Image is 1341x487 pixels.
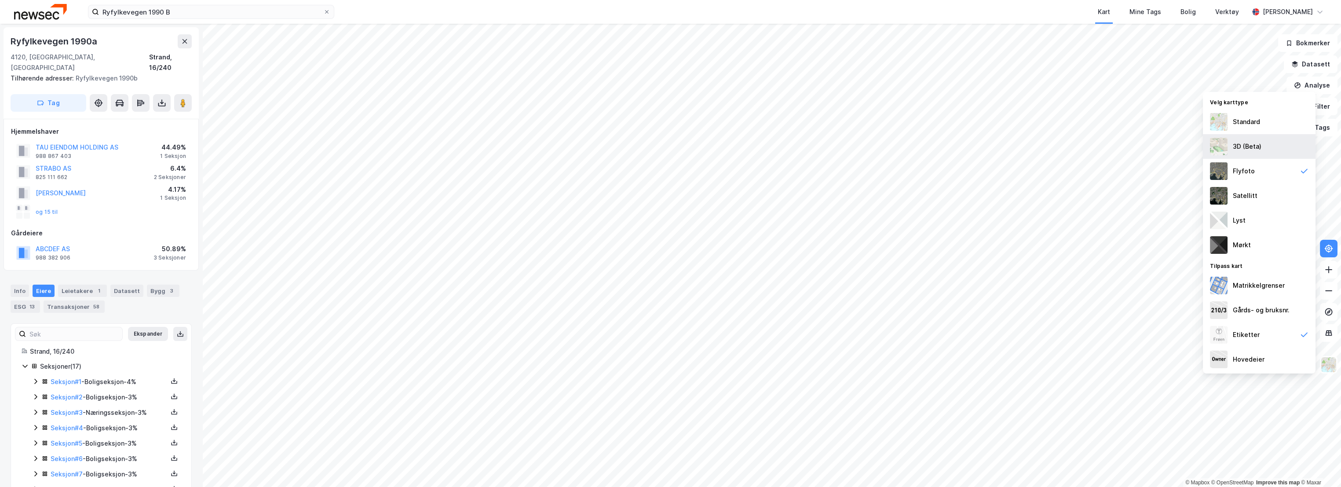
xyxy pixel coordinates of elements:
[1180,7,1196,17] div: Bolig
[91,302,101,311] div: 58
[1210,301,1228,319] img: cadastreKeys.547ab17ec502f5a4ef2b.jpeg
[11,126,191,137] div: Hjemmelshaver
[1185,480,1209,486] a: Mapbox
[11,73,185,84] div: Ryfylkevegen 1990b
[1210,138,1228,155] img: Z
[1210,162,1228,180] img: Z
[51,393,83,401] a: Seksjon#2
[1203,257,1315,273] div: Tilpass kart
[1278,34,1337,52] button: Bokmerker
[1233,354,1264,365] div: Hovedeier
[1233,305,1290,315] div: Gårds- og bruksnr.
[1233,141,1261,152] div: 3D (Beta)
[51,455,83,462] a: Seksjon#6
[1233,240,1251,250] div: Mørkt
[110,285,143,297] div: Datasett
[160,194,186,201] div: 1 Seksjon
[1320,356,1337,373] img: Z
[11,285,29,297] div: Info
[99,5,323,18] input: Søk på adresse, matrikkel, gårdeiere, leietakere eller personer
[1129,7,1161,17] div: Mine Tags
[1297,445,1341,487] iframe: Chat Widget
[14,4,67,19] img: newsec-logo.f6e21ccffca1b3a03d2d.png
[51,377,168,387] div: - Boligseksjon - 4%
[154,174,186,181] div: 2 Seksjoner
[167,286,176,295] div: 3
[1233,215,1246,226] div: Lyst
[11,228,191,238] div: Gårdeiere
[51,469,168,480] div: - Boligseksjon - 3%
[1210,277,1228,294] img: cadastreBorders.cfe08de4b5ddd52a10de.jpeg
[51,439,82,447] a: Seksjon#5
[154,163,186,174] div: 6.4%
[30,346,181,357] div: Strand, 16/240
[51,470,83,478] a: Seksjon#7
[1297,445,1341,487] div: Kontrollprogram for chat
[11,300,40,313] div: ESG
[160,184,186,195] div: 4.17%
[51,424,83,432] a: Seksjon#4
[1233,190,1257,201] div: Satellitt
[36,153,71,160] div: 988 867 403
[26,327,122,341] input: Søk
[1233,117,1260,127] div: Standard
[1295,98,1337,115] button: Filter
[1210,351,1228,368] img: majorOwner.b5e170eddb5c04bfeeff.jpeg
[1284,55,1337,73] button: Datasett
[1215,7,1239,17] div: Verktøy
[1098,7,1110,17] div: Kart
[1210,113,1228,131] img: Z
[58,285,107,297] div: Leietakere
[51,378,81,385] a: Seksjon#1
[44,300,105,313] div: Transaksjoner
[40,361,181,372] div: Seksjoner ( 17 )
[128,327,168,341] button: Ekspander
[1210,326,1228,344] img: Z
[149,52,192,73] div: Strand, 16/240
[36,254,70,261] div: 988 382 906
[1203,94,1315,110] div: Velg karttype
[51,423,168,433] div: - Boligseksjon - 3%
[11,52,149,73] div: 4120, [GEOGRAPHIC_DATA], [GEOGRAPHIC_DATA]
[51,407,168,418] div: - Næringsseksjon - 3%
[33,285,55,297] div: Eiere
[1210,187,1228,205] img: 9k=
[153,244,186,254] div: 50.89%
[1210,236,1228,254] img: nCdM7BzjoCAAAAAElFTkSuQmCC
[1233,166,1255,176] div: Flyfoto
[51,454,168,464] div: - Boligseksjon - 3%
[51,392,168,403] div: - Boligseksjon - 3%
[1233,330,1260,340] div: Etiketter
[1263,7,1313,17] div: [PERSON_NAME]
[11,94,86,112] button: Tag
[147,285,179,297] div: Bygg
[11,34,99,48] div: Ryfylkevegen 1990a
[160,153,186,160] div: 1 Seksjon
[51,409,83,416] a: Seksjon#3
[1286,77,1337,94] button: Analyse
[1256,480,1300,486] a: Improve this map
[51,438,168,449] div: - Boligseksjon - 3%
[153,254,186,261] div: 3 Seksjoner
[1210,212,1228,229] img: luj3wr1y2y3+OchiMxRmMxRlscgabnMEmZ7DJGWxyBpucwSZnsMkZbHIGm5zBJmewyRlscgabnMEmZ7DJGWxyBpucwSZnsMkZ...
[95,286,103,295] div: 1
[160,142,186,153] div: 44.49%
[1233,280,1285,291] div: Matrikkelgrenser
[1211,480,1254,486] a: OpenStreetMap
[1297,119,1337,136] button: Tags
[11,74,76,82] span: Tilhørende adresser:
[28,302,37,311] div: 13
[36,174,67,181] div: 825 111 662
